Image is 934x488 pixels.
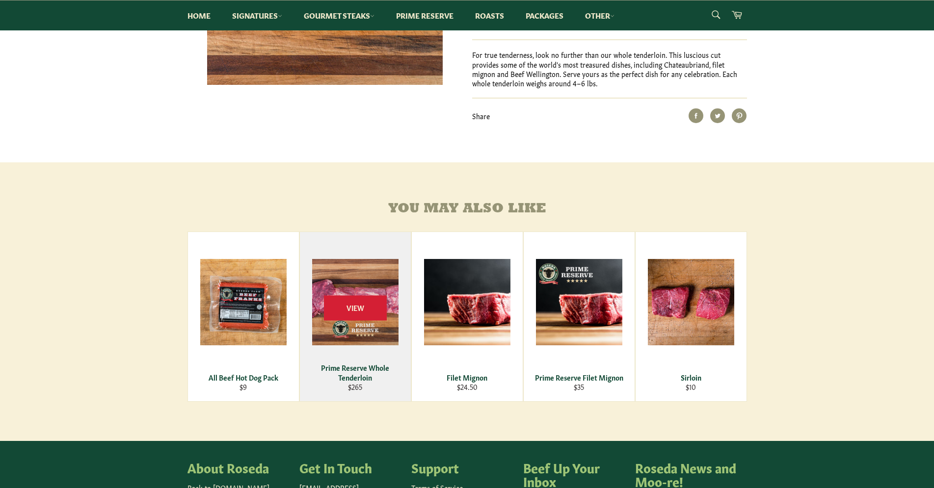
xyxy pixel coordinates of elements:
[194,382,293,391] div: $9
[530,382,628,391] div: $35
[418,382,516,391] div: $24.50
[635,231,747,402] a: Sirloin Sirloin $10
[294,0,384,30] a: Gourmet Steaks
[411,461,513,474] h4: Support
[200,259,287,345] img: All Beef Hot Dog Pack
[187,461,290,474] h4: About Roseda
[411,231,523,402] a: Filet Mignon Filet Mignon $24.50
[575,0,624,30] a: Other
[299,231,411,402] a: Prime Reserve Whole Tenderloin Prime Reserve Whole Tenderloin $265 View
[635,461,737,488] h4: Roseda News and Moo-re!
[641,373,740,382] div: Sirloin
[187,202,747,217] h4: You may also like
[523,231,635,402] a: Prime Reserve Filet Mignon Prime Reserve Filet Mignon $35
[516,0,573,30] a: Packages
[523,461,625,488] h4: Beef Up Your Inbox
[472,50,747,88] p: For true tenderness, look no further than our whole tenderloin. This luscious cut provides some o...
[222,0,292,30] a: Signatures
[641,382,740,391] div: $10
[386,0,463,30] a: Prime Reserve
[530,373,628,382] div: Prime Reserve Filet Mignon
[648,259,734,345] img: Sirloin
[418,373,516,382] div: Filet Mignon
[306,363,404,382] div: Prime Reserve Whole Tenderloin
[465,0,514,30] a: Roasts
[194,373,293,382] div: All Beef Hot Dog Pack
[299,461,401,474] h4: Get In Touch
[187,231,299,402] a: All Beef Hot Dog Pack All Beef Hot Dog Pack $9
[536,259,622,345] img: Prime Reserve Filet Mignon
[472,111,490,121] span: Share
[178,0,220,30] a: Home
[424,259,510,345] img: Filet Mignon
[324,295,387,320] span: View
